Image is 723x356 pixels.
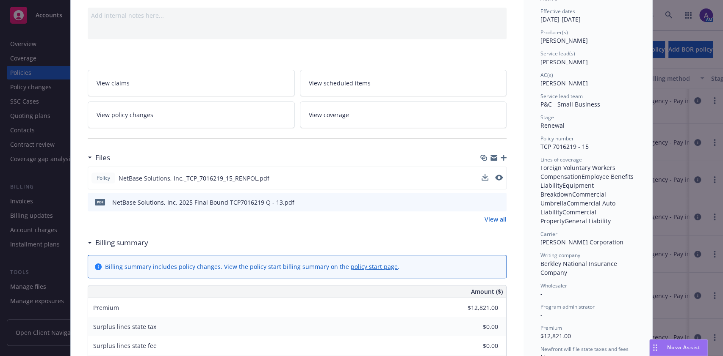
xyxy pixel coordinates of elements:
[482,174,488,181] button: download file
[88,70,295,96] a: View claims
[540,303,595,310] span: Program administrator
[300,70,507,96] a: View scheduled items
[540,135,574,142] span: Policy number
[351,263,398,271] a: policy start page
[540,290,543,298] span: -
[95,152,110,163] h3: Files
[93,342,157,350] span: Surplus lines state fee
[496,198,503,207] button: preview file
[93,304,119,312] span: Premium
[105,262,399,271] div: Billing summary includes policy changes. View the policy start billing summary on the .
[88,237,148,248] div: Billing summary
[540,324,562,331] span: Premium
[540,190,608,207] span: Commercial Umbrella
[540,114,554,121] span: Stage
[540,260,619,277] span: Berkley National Insurance Company
[495,174,503,183] button: preview file
[540,282,567,289] span: Wholesaler
[88,101,295,128] a: View policy changes
[448,340,503,352] input: 0.00
[540,173,635,189] span: Employee Benefits Liability
[93,323,156,331] span: Surplus lines state tax
[650,340,660,356] div: Drag to move
[649,339,708,356] button: Nova Assist
[448,320,503,333] input: 0.00
[540,71,553,79] span: AC(s)
[97,79,130,88] span: View claims
[97,110,153,119] span: View policy changes
[95,174,112,182] span: Policy
[448,301,503,314] input: 0.00
[540,156,582,163] span: Lines of coverage
[471,287,503,296] span: Amount ($)
[119,174,269,183] span: NetBase Solutions, Inc._TCP_7016219_15_RENPOL.pdf
[482,198,489,207] button: download file
[91,11,503,20] div: Add internal notes here...
[540,230,557,238] span: Carrier
[540,238,623,246] span: [PERSON_NAME] Corporation
[540,79,588,87] span: [PERSON_NAME]
[95,199,105,205] span: pdf
[95,237,148,248] h3: Billing summary
[309,110,349,119] span: View coverage
[112,198,294,207] div: NetBase Solutions, Inc. 2025 Final Bound TCP7016219 Q - 13.pdf
[540,121,565,129] span: Renewal
[540,93,583,100] span: Service lead team
[565,217,611,225] span: General Liability
[540,29,568,36] span: Producer(s)
[540,36,588,44] span: [PERSON_NAME]
[540,58,588,66] span: [PERSON_NAME]
[540,50,575,57] span: Service lead(s)
[540,345,629,353] span: Newfront will file state taxes and fees
[540,8,575,15] span: Effective dates
[540,100,600,108] span: P&C - Small Business
[540,252,580,259] span: Writing company
[485,215,507,224] a: View all
[495,175,503,181] button: preview file
[667,344,701,351] span: Nova Assist
[309,79,371,88] span: View scheduled items
[540,8,635,24] div: [DATE] - [DATE]
[300,101,507,128] a: View coverage
[482,174,488,183] button: download file
[540,164,617,181] span: Foreign Voluntary Workers Compensation
[540,208,598,225] span: Commercial Property
[540,181,596,198] span: Equipment Breakdown
[540,332,571,340] span: $12,821.00
[540,142,589,151] span: TCP 7016219 - 15
[540,199,617,216] span: Commercial Auto Liability
[88,152,110,163] div: Files
[540,311,543,319] span: -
